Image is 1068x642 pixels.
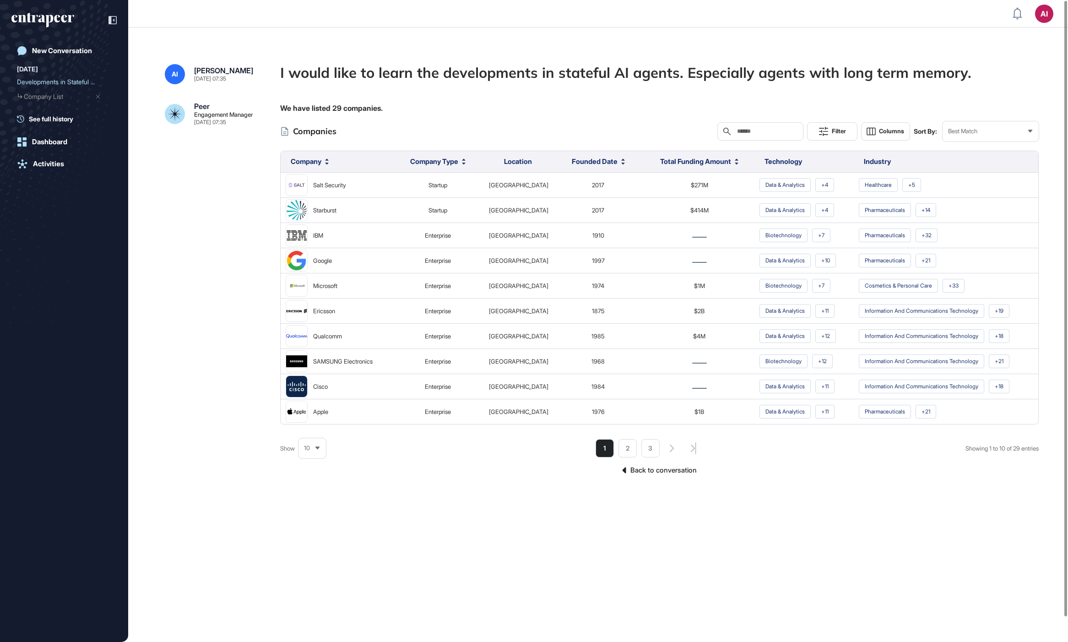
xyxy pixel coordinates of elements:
[759,329,811,343] span: data & analytics
[313,330,342,342] div: Qualcomm
[812,229,830,242] span: +7
[11,155,117,173] a: Activities
[641,439,660,457] li: 3
[313,179,346,191] div: Salt Security
[815,254,836,267] span: +10
[313,305,335,317] div: Ericsson
[313,280,337,292] div: Microsoft
[286,334,307,338] img: image
[859,329,984,343] span: information and communications technology
[815,380,835,393] span: +11
[489,307,548,315] span: [GEOGRAPHIC_DATA]
[592,181,604,189] span: 2017
[32,47,92,55] div: New Conversation
[691,442,696,454] div: search-pagination-last-page-button
[759,354,808,368] span: biotechnology
[286,406,307,417] img: image
[286,250,307,271] img: image
[815,178,834,192] span: +4
[943,279,965,293] span: +33
[989,304,1009,318] span: +19
[489,383,548,390] span: [GEOGRAPHIC_DATA]
[489,408,548,415] span: [GEOGRAPHIC_DATA]
[759,304,811,318] span: data & analytics
[313,255,332,267] div: Google
[489,282,548,289] span: [GEOGRAPHIC_DATA]
[425,232,451,239] span: enterprise
[670,445,674,452] div: search-pagination-next-button
[859,254,911,267] span: pharmaceuticals
[859,405,911,419] span: pharmaceuticals
[572,156,625,168] button: Founded Date
[965,442,1039,454] div: Showing 1 to 10 of 29 entries
[32,138,67,146] div: Dashboard
[989,329,1009,343] span: +18
[11,42,117,60] a: New Conversation
[618,439,637,457] li: 2
[425,358,451,365] span: enterprise
[286,282,307,289] img: image
[914,128,937,135] span: Sort By:
[660,156,731,168] span: Total Funding Amount
[807,122,857,141] button: Filter
[425,408,451,415] span: enterprise
[489,181,548,189] span: [GEOGRAPHIC_DATA]
[313,204,336,216] div: Starburst
[286,376,307,397] img: image
[859,178,898,192] span: Healthcare
[690,207,709,214] span: $414M
[286,200,307,221] img: image
[812,279,830,293] span: +7
[832,128,846,135] span: Filter
[425,383,451,390] span: enterprise
[815,329,836,343] span: +12
[694,307,705,315] span: $2B
[489,232,548,239] span: [GEOGRAPHIC_DATA]
[660,156,738,168] button: Total Funding Amount
[280,464,1039,476] a: Back to conversation
[1035,5,1053,23] button: AI
[280,64,1039,81] h4: I would like to learn the developments in stateful AI agents. Especially agents with long term me...
[948,128,977,135] span: Best Match
[428,181,447,189] span: startup
[759,380,811,393] span: data & analytics
[916,229,938,242] span: +32
[194,67,253,74] div: [PERSON_NAME]
[504,157,532,166] span: Location
[859,304,984,318] span: information and communications technology
[410,156,466,168] button: Company Type
[425,282,451,289] span: enterprise
[489,207,548,214] span: [GEOGRAPHIC_DATA]
[693,332,705,340] span: $4M
[691,181,708,189] span: $271M
[596,439,614,457] li: 1
[694,408,704,415] span: $1B
[859,380,984,393] span: information and communications technology
[425,257,451,264] span: enterprise
[425,307,451,315] span: enterprise
[291,156,321,168] span: Company
[859,229,911,242] span: pharmaceuticals
[425,332,451,340] span: enterprise
[592,257,605,264] span: 1997
[879,128,904,135] span: Columns
[759,229,808,242] span: biotechnology
[11,13,74,27] div: entrapeer-logo
[194,120,226,125] div: [DATE] 07:35
[428,207,447,214] span: startup
[194,112,253,118] div: Engagement Manager
[759,178,811,192] span: data & analytics
[592,232,604,239] span: 1910
[313,355,373,367] div: SAMSUNG Electronics
[759,254,811,267] span: data & analytics
[764,157,802,166] span: Technology
[694,282,705,289] span: $1M
[280,103,1039,114] div: We have listed 29 companies.
[759,405,811,419] span: data & analytics
[313,406,328,418] div: Apple
[815,304,835,318] span: +11
[859,354,984,368] span: information and communications technology
[592,207,604,214] span: 2017
[286,174,307,196] img: image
